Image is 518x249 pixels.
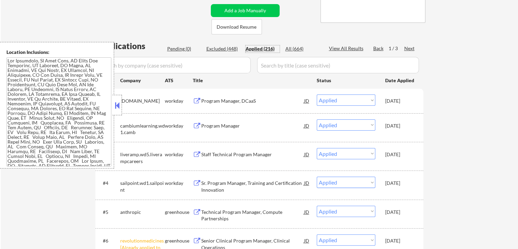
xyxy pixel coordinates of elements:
div: Company [120,77,165,84]
div: JD [303,94,310,107]
div: sailpoint.wd1.sailpoint [120,180,165,193]
div: Technical Program Manager, Compute Partnerships [201,209,304,222]
div: workday [165,98,193,104]
div: [DATE] [385,209,415,216]
div: Excluded (448) [206,45,240,52]
div: All (664) [285,45,319,52]
div: [DATE] [385,98,415,104]
div: liveramp.wd5.liverampcareers [120,151,165,164]
div: JD [303,148,310,160]
div: #4 [103,180,115,187]
div: workday [165,180,193,187]
div: Next [404,45,415,52]
div: Sr. Program Manager, Training and Certification Innovation [201,180,304,193]
div: [DOMAIN_NAME] [120,98,165,104]
input: Search by title (case sensitive) [257,57,419,73]
div: greenhouse [165,237,193,244]
div: Location Inclusions: [6,49,111,56]
div: Applied (216) [246,45,280,52]
div: #6 [103,237,115,244]
div: JD [303,119,310,132]
button: Add a Job Manually [211,4,280,17]
div: [DATE] [385,122,415,129]
div: JD [303,206,310,218]
div: [DATE] [385,237,415,244]
div: JD [303,234,310,247]
div: Applications [97,42,165,50]
input: Search by company (case sensitive) [97,57,251,73]
div: cambiumlearning.wd1.camb [120,122,165,136]
button: Download Resume [211,19,262,34]
div: [DATE] [385,180,415,187]
div: greenhouse [165,209,193,216]
div: #5 [103,209,115,216]
div: Program Manager [201,122,304,129]
div: ATS [165,77,193,84]
div: Date Applied [385,77,415,84]
div: Staff Technical Program Manager [201,151,304,158]
div: [DATE] [385,151,415,158]
div: workday [165,122,193,129]
div: Title [193,77,310,84]
div: View All Results [329,45,365,52]
div: Back [373,45,384,52]
div: JD [303,177,310,189]
div: Program Manager, DCaaS [201,98,304,104]
div: 1 / 3 [389,45,404,52]
div: workday [165,151,193,158]
div: Pending (0) [167,45,201,52]
div: anthropic [120,209,165,216]
div: Status [317,74,375,86]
